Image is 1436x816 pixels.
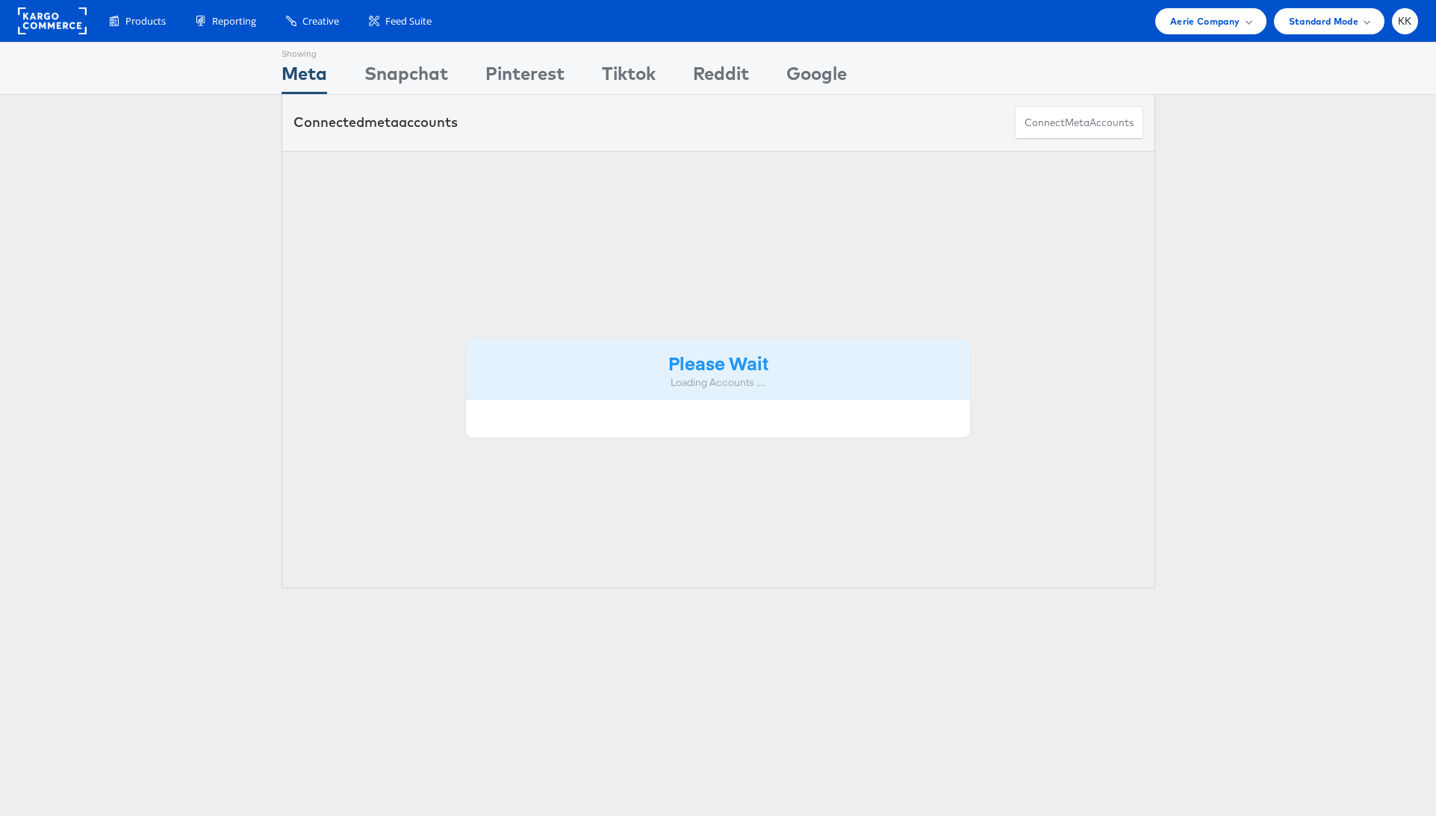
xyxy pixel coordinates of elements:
[786,60,847,94] div: Google
[1015,106,1143,140] button: ConnectmetaAccounts
[212,14,256,28] span: Reporting
[1398,16,1412,26] span: KK
[477,376,960,390] div: Loading Accounts ....
[1289,13,1358,29] span: Standard Mode
[364,113,399,131] span: meta
[485,60,565,94] div: Pinterest
[302,14,339,28] span: Creative
[693,60,749,94] div: Reddit
[668,350,768,375] strong: Please Wait
[282,43,327,60] div: Showing
[385,14,432,28] span: Feed Suite
[1065,116,1090,130] span: meta
[125,14,166,28] span: Products
[1170,13,1240,29] span: Aerie Company
[602,60,656,94] div: Tiktok
[282,60,327,94] div: Meta
[293,113,458,132] div: Connected accounts
[364,60,448,94] div: Snapchat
